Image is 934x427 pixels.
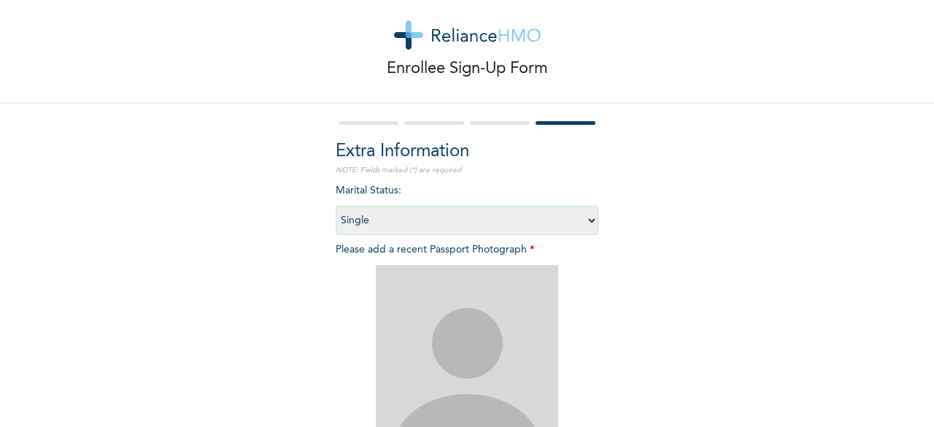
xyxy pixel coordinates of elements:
[336,185,598,226] span: Marital Status :
[394,20,541,50] img: logo
[387,57,548,81] p: Enrollee Sign-Up Form
[336,139,598,165] h2: Extra Information
[336,165,598,176] p: NOTE: Fields marked (*) are required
